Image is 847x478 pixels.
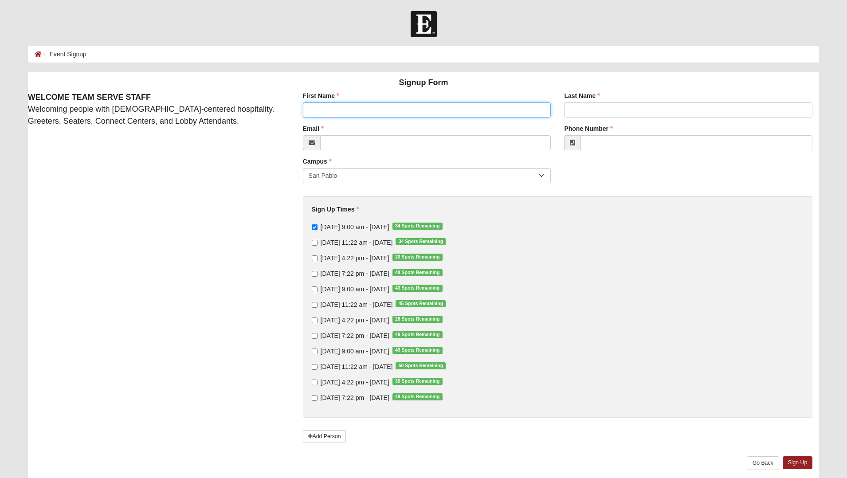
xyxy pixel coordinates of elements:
[321,363,393,370] span: [DATE] 11:22 am - [DATE]
[312,364,318,370] input: [DATE] 11:22 am - [DATE]50 Spots Remaining
[312,205,359,214] label: Sign Up Times
[392,223,443,230] span: 34 Spots Remaining
[747,456,779,470] a: Go Back
[28,78,820,88] h4: Signup Form
[312,317,318,323] input: [DATE] 4:22 pm - [DATE]28 Spots Remaining
[392,316,443,323] span: 28 Spots Remaining
[312,395,318,401] input: [DATE] 7:22 pm - [DATE]49 Spots Remaining
[321,317,389,324] span: [DATE] 4:22 pm - [DATE]
[396,238,446,245] span: 34 Spots Remaining
[312,240,318,246] input: [DATE] 11:22 am - [DATE]34 Spots Remaining
[321,223,389,231] span: [DATE] 9:00 am - [DATE]
[321,270,389,277] span: [DATE] 7:22 pm - [DATE]
[303,157,332,166] label: Campus
[564,91,600,100] label: Last Name
[21,91,290,127] div: Welcoming people with [DEMOGRAPHIC_DATA]-centered hospitality. Greeters, Seaters, Connect Centers...
[303,430,346,443] a: Add Person
[392,285,443,292] span: 43 Spots Remaining
[321,255,389,262] span: [DATE] 4:22 pm - [DATE]
[396,362,446,369] span: 50 Spots Remaining
[396,300,446,307] span: 45 Spots Remaining
[321,301,393,308] span: [DATE] 11:22 am - [DATE]
[392,347,443,354] span: 49 Spots Remaining
[312,224,318,230] input: [DATE] 9:00 am - [DATE]34 Spots Remaining
[411,11,437,37] img: Church of Eleven22 Logo
[392,393,443,400] span: 49 Spots Remaining
[303,124,324,133] label: Email
[303,91,339,100] label: First Name
[28,93,151,102] strong: WELCOME TEAM SERVE STAFF
[321,332,389,339] span: [DATE] 7:22 pm - [DATE]
[312,380,318,385] input: [DATE] 4:22 pm - [DATE]30 Spots Remaining
[312,271,318,277] input: [DATE] 7:22 pm - [DATE]48 Spots Remaining
[392,254,443,261] span: 20 Spots Remaining
[312,333,318,339] input: [DATE] 7:22 pm - [DATE]49 Spots Remaining
[321,394,389,401] span: [DATE] 7:22 pm - [DATE]
[321,239,393,246] span: [DATE] 11:22 am - [DATE]
[321,379,389,386] span: [DATE] 4:22 pm - [DATE]
[312,286,318,292] input: [DATE] 9:00 am - [DATE]43 Spots Remaining
[783,456,813,469] a: Sign Up
[42,50,86,59] li: Event Signup
[564,124,613,133] label: Phone Number
[312,255,318,261] input: [DATE] 4:22 pm - [DATE]20 Spots Remaining
[312,302,318,308] input: [DATE] 11:22 am - [DATE]45 Spots Remaining
[321,348,389,355] span: [DATE] 9:00 am - [DATE]
[392,269,443,276] span: 48 Spots Remaining
[321,286,389,293] span: [DATE] 9:00 am - [DATE]
[392,378,443,385] span: 30 Spots Remaining
[392,331,443,338] span: 49 Spots Remaining
[312,349,318,354] input: [DATE] 9:00 am - [DATE]49 Spots Remaining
